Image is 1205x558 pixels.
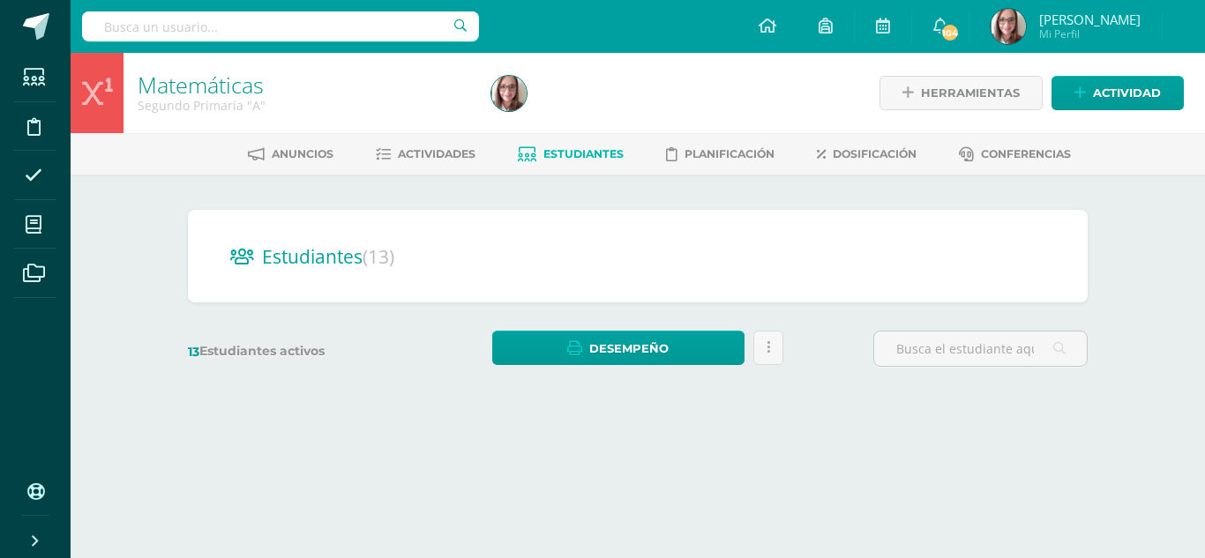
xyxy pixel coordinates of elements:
div: Segundo Primaria 'A' [138,97,470,114]
h1: Matemáticas [138,72,470,97]
span: Desempeño [589,332,669,365]
span: Actividades [398,147,475,160]
input: Busca el estudiante aquí... [874,331,1087,366]
a: Desempeño [492,331,744,365]
span: Conferencias [981,147,1071,160]
img: 11e318c0762c31058ab6ca225cab9c5d.png [991,9,1026,44]
a: Actividades [376,140,475,168]
span: Anuncios [272,147,333,160]
a: Anuncios [248,140,333,168]
img: 11e318c0762c31058ab6ca225cab9c5d.png [491,76,527,111]
span: Actividad [1093,77,1161,109]
span: Mi Perfil [1039,26,1141,41]
label: Estudiantes activos [188,343,402,360]
a: Estudiantes [518,140,624,168]
span: (13) [363,244,394,269]
a: Planificación [666,140,775,168]
span: [PERSON_NAME] [1039,11,1141,28]
span: 13 [188,344,199,360]
span: Herramientas [921,77,1020,109]
span: Estudiantes [543,147,624,160]
a: Herramientas [879,76,1043,110]
a: Conferencias [959,140,1071,168]
span: Estudiantes [262,244,394,269]
input: Busca un usuario... [82,11,479,41]
a: Dosificación [817,140,917,168]
span: 104 [940,23,960,42]
span: Planificación [685,147,775,160]
a: Matemáticas [138,70,264,100]
a: Actividad [1052,76,1184,110]
span: Dosificación [833,147,917,160]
